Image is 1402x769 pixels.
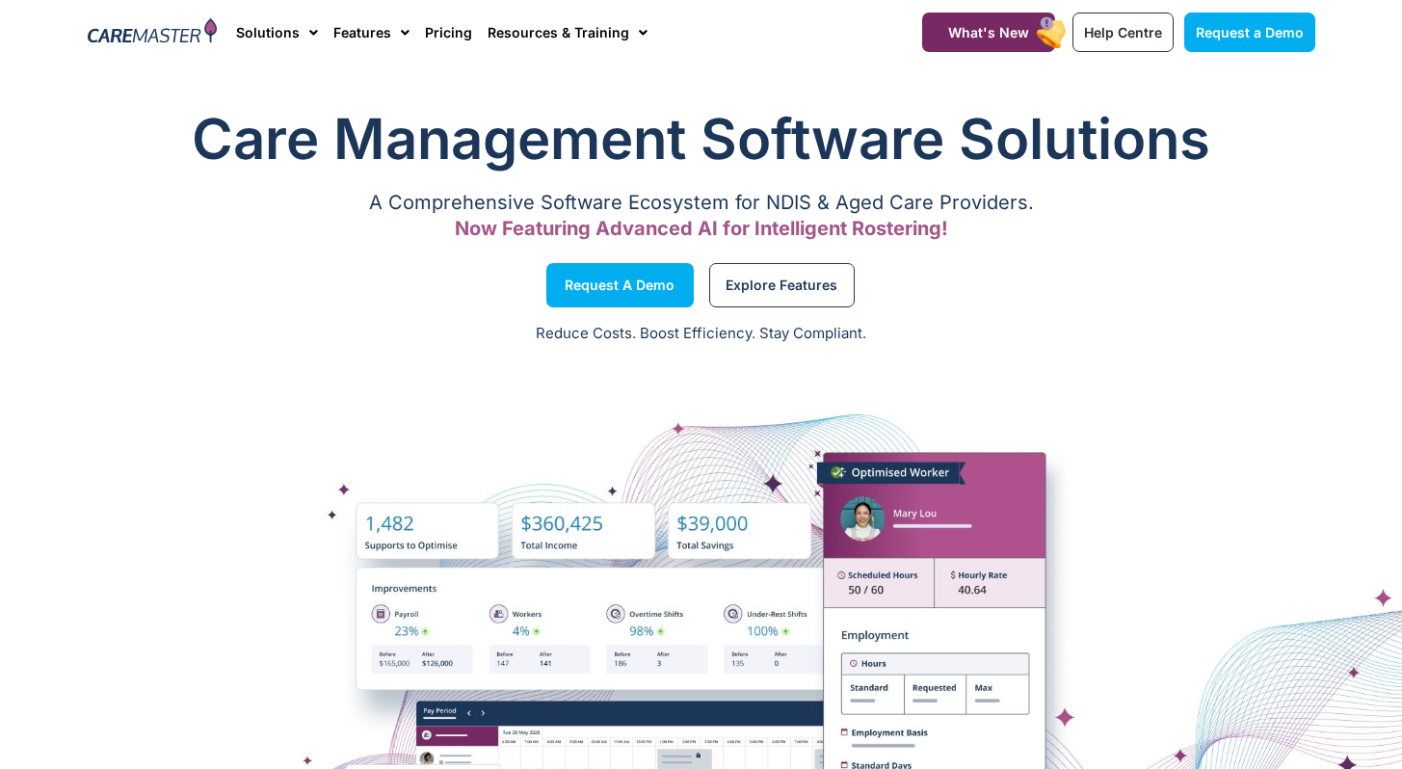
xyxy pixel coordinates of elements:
p: A Comprehensive Software Ecosystem for NDIS & Aged Care Providers. [88,197,1315,209]
img: CareMaster Logo [88,18,218,47]
span: What's New [948,24,1029,40]
a: Explore Features [709,263,855,307]
span: Request a Demo [1196,24,1304,40]
p: Reduce Costs. Boost Efficiency. Stay Compliant. [12,323,1390,345]
span: Explore Features [726,280,837,290]
a: Request a Demo [1184,13,1315,52]
a: What's New [922,13,1055,52]
span: Request a Demo [565,280,675,290]
h1: Care Management Software Solutions [88,100,1315,177]
span: Now Featuring Advanced AI for Intelligent Rostering! [455,217,948,240]
a: Help Centre [1072,13,1174,52]
span: Help Centre [1084,24,1162,40]
a: Request a Demo [546,263,694,307]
